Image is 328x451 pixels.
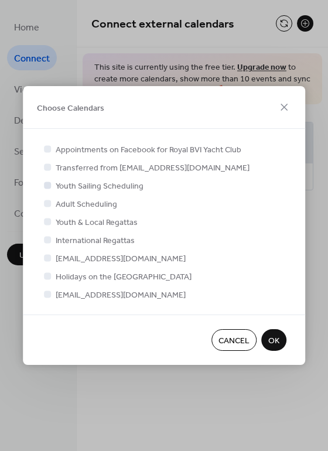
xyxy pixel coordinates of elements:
[211,329,257,351] button: Cancel
[56,217,138,229] span: Youth & Local Regattas
[56,199,117,211] span: Adult Scheduling
[268,335,279,347] span: OK
[56,253,186,265] span: [EMAIL_ADDRESS][DOMAIN_NAME]
[56,271,192,283] span: Holidays on the [GEOGRAPHIC_DATA]
[56,289,186,302] span: [EMAIL_ADDRESS][DOMAIN_NAME]
[218,335,250,347] span: Cancel
[56,144,241,156] span: Appointments on Facebook for Royal BVI Yacht Club
[56,162,250,175] span: Transferred from [EMAIL_ADDRESS][DOMAIN_NAME]
[56,235,135,247] span: International Regattas
[37,102,104,114] span: Choose Calendars
[56,180,143,193] span: Youth Sailing Scheduling
[261,329,286,351] button: OK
